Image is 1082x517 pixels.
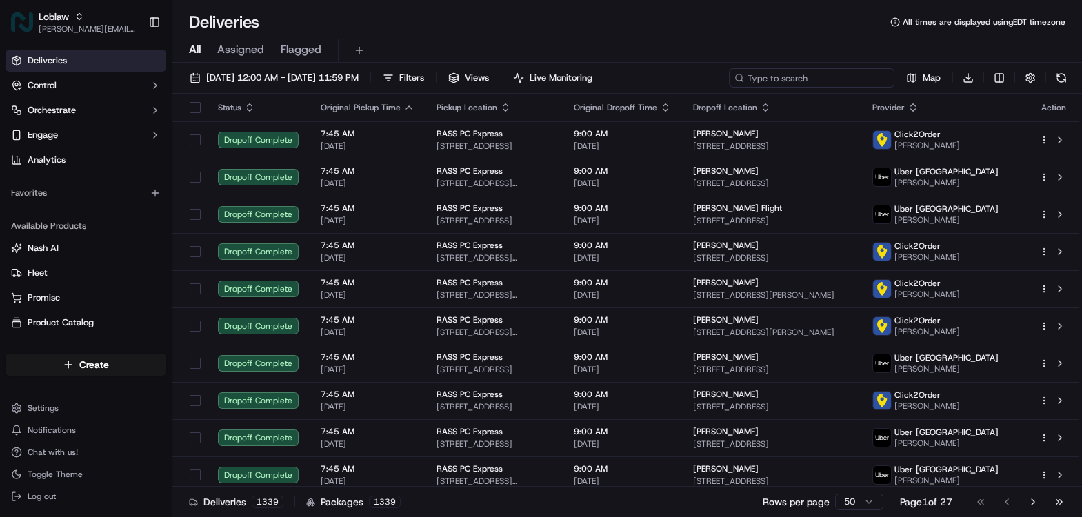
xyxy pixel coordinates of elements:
img: profile_click2order_cartwheel.png [873,317,891,335]
span: • [114,250,119,261]
span: [PERSON_NAME] [894,177,999,188]
span: 9:00 AM [574,128,671,139]
span: [DATE] [321,290,414,301]
span: RASS PC Express [437,165,503,176]
span: Click2Order [894,389,941,401]
span: [DATE] [321,252,414,263]
a: Powered byPylon [97,341,167,352]
span: Product Catalog [28,316,94,329]
a: Analytics [6,149,166,171]
img: uber-new-logo.jpeg [873,168,891,186]
img: Brittany Newman [14,200,36,222]
span: Views [465,72,489,84]
span: 7:45 AM [321,165,414,176]
a: Promise [11,292,161,304]
span: [DATE] [122,250,150,261]
img: Nash [14,13,41,41]
span: [DATE] [321,438,414,449]
img: profile_click2order_cartwheel.png [873,243,891,261]
a: Fleet [11,267,161,279]
span: [STREET_ADDRESS] [693,364,850,375]
span: Uber [GEOGRAPHIC_DATA] [894,166,999,177]
span: [DATE] [574,215,671,226]
span: [DATE] [574,290,671,301]
div: Past conversations [14,179,92,190]
span: RASS PC Express [437,240,503,251]
span: [STREET_ADDRESS] [693,178,850,189]
h1: Deliveries [189,11,259,33]
span: [STREET_ADDRESS] [693,401,850,412]
span: RASS PC Express [437,463,503,474]
span: Filters [399,72,424,84]
span: [PERSON_NAME] [693,426,759,437]
button: Nash AI [6,237,166,259]
span: [STREET_ADDRESS][PERSON_NAME] [693,290,850,301]
a: 📗Knowledge Base [8,302,111,327]
button: Live Monitoring [507,68,599,88]
span: 9:00 AM [574,277,671,288]
span: [PERSON_NAME] [894,140,960,151]
span: 7:45 AM [321,240,414,251]
span: Orchestrate [28,104,76,116]
span: RASS PC Express [437,203,503,214]
span: [PERSON_NAME] [894,475,999,486]
span: [PERSON_NAME] [894,252,960,263]
button: Filters [377,68,430,88]
span: [STREET_ADDRESS] [693,215,850,226]
div: Action [1039,102,1068,113]
button: Control [6,74,166,97]
button: Toggle Theme [6,465,166,484]
span: All [189,41,201,58]
span: 7:45 AM [321,314,414,325]
img: profile_click2order_cartwheel.png [873,392,891,409]
span: [STREET_ADDRESS] [437,438,552,449]
p: Welcome 👋 [14,54,251,77]
span: Uber [GEOGRAPHIC_DATA] [894,464,999,475]
img: Loblaw [11,11,33,33]
p: Rows per page [763,495,830,509]
span: [DATE] [574,401,671,412]
a: Returns [11,341,161,354]
span: [DATE] [574,476,671,487]
span: [DATE] [574,327,671,338]
span: [STREET_ADDRESS][PERSON_NAME] [437,252,552,263]
span: [STREET_ADDRESS] [437,364,552,375]
span: Promise [28,292,60,304]
span: [DATE] [321,476,414,487]
button: See all [214,176,251,192]
span: API Documentation [130,307,221,321]
span: [STREET_ADDRESS][PERSON_NAME] [693,327,850,338]
span: Deliveries [28,54,67,67]
span: RASS PC Express [437,426,503,437]
img: uber-new-logo.jpeg [873,354,891,372]
span: 7:45 AM [321,128,414,139]
div: Page 1 of 27 [900,495,952,509]
span: Engage [28,129,58,141]
span: [PERSON_NAME] [894,326,960,337]
span: 9:00 AM [574,352,671,363]
span: RASS PC Express [437,128,503,139]
span: [PERSON_NAME] [693,277,759,288]
span: [PERSON_NAME] [693,389,759,400]
span: [PERSON_NAME] [894,289,960,300]
span: Nash AI [28,242,59,254]
button: Settings [6,398,166,418]
button: [DATE] 12:00 AM - [DATE] 11:59 PM [183,68,365,88]
div: Deliveries [189,495,283,509]
span: [PERSON_NAME] [894,401,960,412]
a: Product Catalog [11,316,161,329]
span: 9:00 AM [574,463,671,474]
button: Chat with us! [6,443,166,462]
span: Click2Order [894,278,941,289]
span: 9:00 AM [574,426,671,437]
button: Map [900,68,947,88]
span: 7:45 AM [321,463,414,474]
span: [STREET_ADDRESS] [437,141,552,152]
span: Chat with us! [28,447,78,458]
button: Start new chat [234,135,251,152]
span: Notifications [28,425,76,436]
button: Refresh [1052,68,1071,88]
button: Create [6,354,166,376]
a: 💻API Documentation [111,302,227,327]
span: [DATE] 12:00 AM - [DATE] 11:59 PM [206,72,359,84]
